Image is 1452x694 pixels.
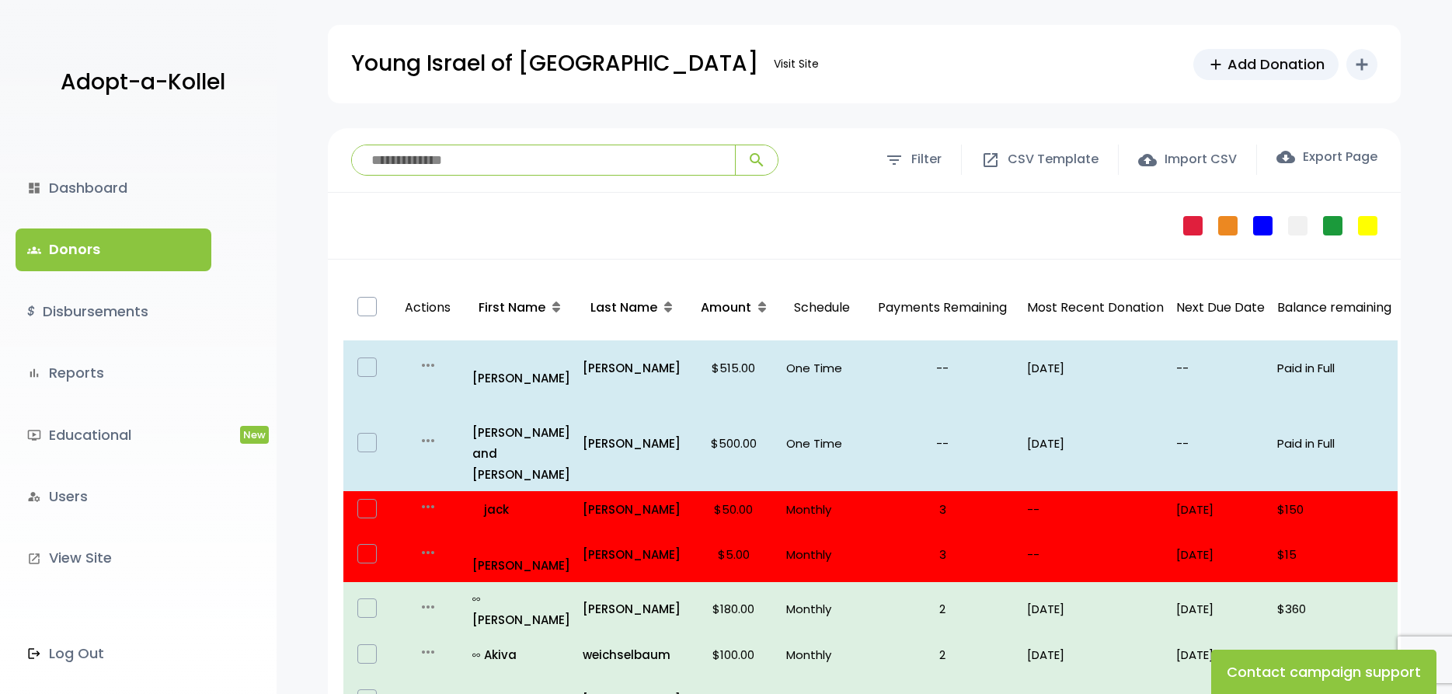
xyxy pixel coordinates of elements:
p: $100.00 [693,644,774,665]
a: [PERSON_NAME] [583,544,681,565]
span: CSV Template [1008,148,1099,171]
p: Monthly [786,544,858,565]
p: [PERSON_NAME] and [PERSON_NAME] [472,401,570,485]
span: add [1207,56,1224,73]
a: [PERSON_NAME] [472,347,570,389]
a: dashboardDashboard [16,167,211,209]
i: add [1353,55,1371,74]
i: all_inclusive [472,651,484,659]
button: search [735,145,778,175]
span: Add Donation [1227,54,1325,75]
p: -- [1176,357,1265,378]
p: [DATE] [1176,598,1265,619]
a: $Disbursements [16,291,211,333]
p: Monthly [786,644,858,665]
p: 2 [870,598,1015,619]
p: Monthly [786,598,858,619]
button: add [1346,49,1377,80]
span: Amount [701,298,751,316]
p: Paid in Full [1277,357,1391,378]
p: -- [1027,499,1164,520]
p: One Time [786,357,858,378]
i: more_horiz [419,431,437,450]
i: more_horiz [419,497,437,516]
p: 3 [870,544,1015,565]
i: launch [27,552,41,566]
i: more_horiz [419,543,437,562]
p: [DATE] [1176,499,1265,520]
p: [DATE] [1027,357,1164,378]
i: bar_chart [27,366,41,380]
p: Payments Remaining [870,281,1015,335]
p: Monthly [786,499,858,520]
i: $ [27,301,35,323]
a: addAdd Donation [1193,49,1339,80]
p: $15 [1277,544,1391,565]
button: Contact campaign support [1211,650,1436,694]
span: cloud_upload [1138,151,1157,169]
p: Schedule [786,281,858,335]
p: $150 [1277,499,1391,520]
a: jack [472,499,570,520]
span: cloud_download [1276,148,1295,166]
a: [PERSON_NAME] [583,433,681,454]
p: $500.00 [693,433,774,454]
a: [PERSON_NAME] [583,598,681,619]
p: $180.00 [693,598,774,619]
span: Last Name [590,298,657,316]
p: 3 [870,499,1015,520]
p: [DATE] [1027,433,1164,454]
span: Filter [911,148,942,171]
p: [DATE] [1027,598,1164,619]
p: [DATE] [1027,644,1164,665]
a: groupsDonors [16,228,211,270]
span: First Name [479,298,545,316]
p: Akiva [472,644,570,665]
span: groups [27,243,41,257]
p: 2 [870,644,1015,665]
a: [PERSON_NAME] [583,357,681,378]
p: -- [1176,433,1265,454]
p: [PERSON_NAME] [472,588,570,630]
p: $5.00 [693,544,774,565]
p: weichselbaum [583,644,681,665]
p: $360 [1277,598,1391,619]
p: Paid in Full [1277,433,1391,454]
a: bar_chartReports [16,352,211,394]
p: Actions [397,281,458,335]
p: Balance remaining [1277,297,1391,319]
i: ondemand_video [27,428,41,442]
a: Adopt-a-Kollel [53,45,225,120]
a: all_inclusiveAkiva [472,644,570,665]
p: $515.00 [693,357,774,378]
p: One Time [786,433,858,454]
span: New [240,426,269,444]
span: search [747,151,766,169]
a: [PERSON_NAME] [472,534,570,576]
p: [DATE] [1176,644,1265,665]
i: all_inclusive [472,595,484,603]
a: Log Out [16,633,211,675]
i: more_horiz [419,598,437,616]
p: $200 [1277,644,1391,665]
p: Next Due Date [1176,297,1265,319]
a: manage_accountsUsers [16,476,211,518]
i: more_horiz [419,643,437,661]
p: [DATE] [1176,544,1265,565]
a: [PERSON_NAME] [583,499,681,520]
span: Import CSV [1165,148,1237,171]
a: Visit Site [766,49,827,79]
p: $50.00 [693,499,774,520]
i: dashboard [27,181,41,195]
a: ondemand_videoEducationalNew [16,414,211,456]
p: -- [870,357,1015,378]
i: manage_accounts [27,490,41,504]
